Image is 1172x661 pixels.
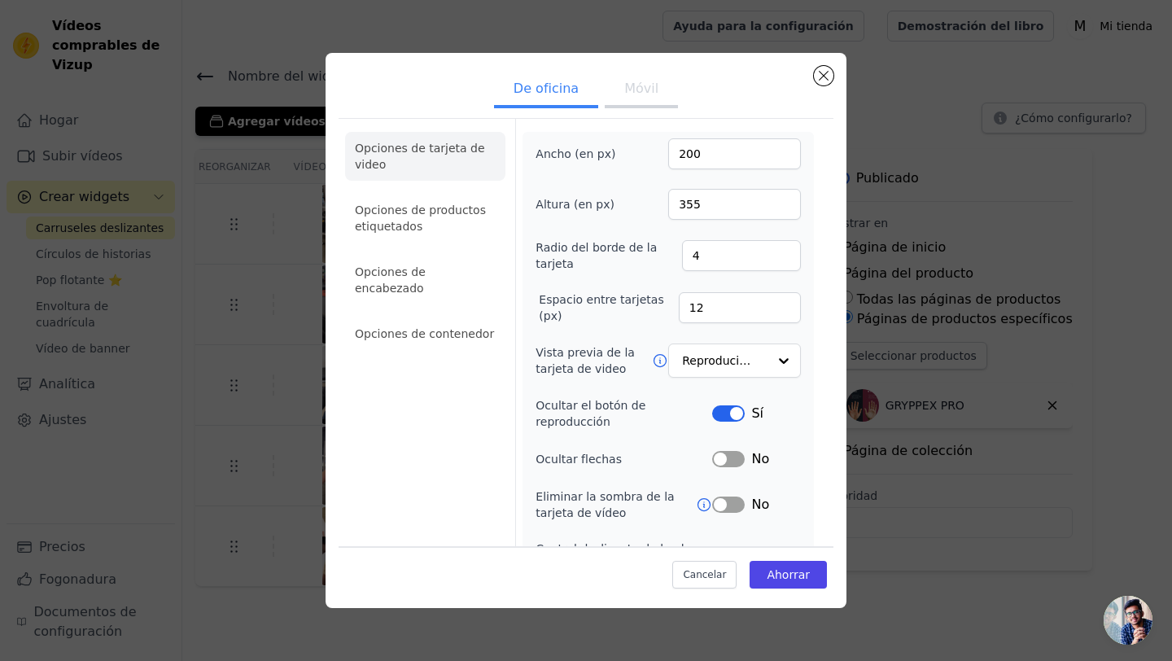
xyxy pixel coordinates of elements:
[355,265,426,295] font: Opciones de encabezado
[1104,596,1152,645] div: Chat abierto
[536,147,615,160] font: Ancho (en px)
[355,204,486,233] font: Opciones de productos etiquetados
[683,569,726,580] font: Cancelar
[751,405,763,421] font: Sí
[536,542,691,571] font: Control deslizante de bucle automático
[514,81,579,96] font: De oficina
[624,81,658,96] font: Móvil
[355,327,494,340] font: Opciones de contenedor
[536,241,657,270] font: Radio del borde de la tarjeta
[536,198,614,211] font: Altura (en px)
[767,568,810,581] font: Ahorrar
[751,451,769,466] font: No
[536,346,635,375] font: Vista previa de la tarjeta de video
[536,399,645,428] font: Ocultar el botón de reproducción
[355,142,485,171] font: Opciones de tarjeta de video
[751,497,769,512] font: No
[536,453,622,466] font: Ocultar flechas
[814,66,833,85] button: Cerrar modal
[539,293,663,322] font: Espacio entre tarjetas (px)
[536,490,674,519] font: Eliminar la sombra de la tarjeta de vídeo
